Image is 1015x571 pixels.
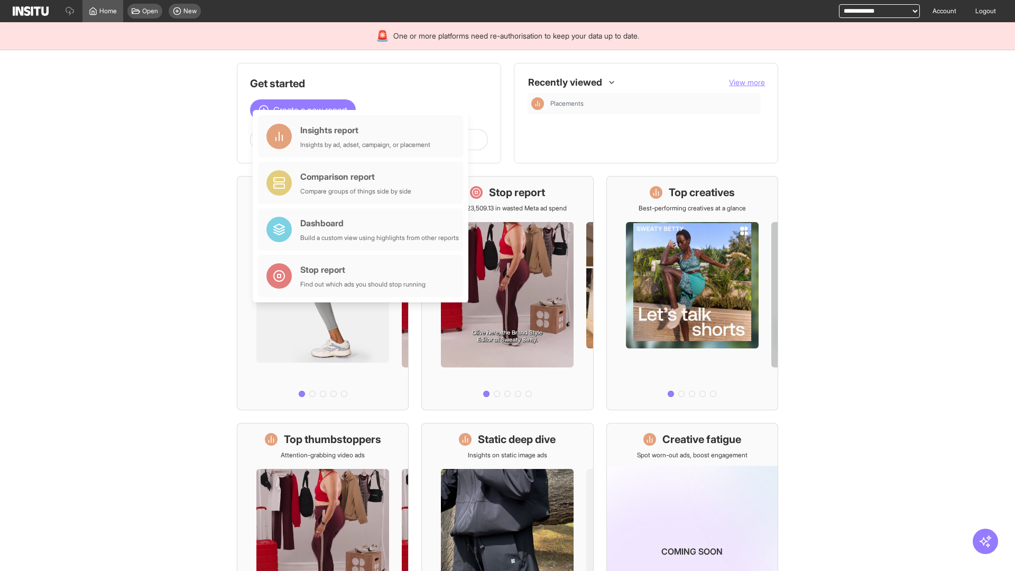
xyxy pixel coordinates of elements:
[13,6,49,16] img: Logo
[300,234,459,242] div: Build a custom view using highlights from other reports
[729,77,765,88] button: View more
[639,204,746,213] p: Best-performing creatives at a glance
[250,99,356,121] button: Create a new report
[250,76,488,91] h1: Get started
[300,187,411,196] div: Compare groups of things side by side
[421,176,593,410] a: Stop reportSave £23,509.13 in wasted Meta ad spend
[300,280,426,289] div: Find out which ads you should stop running
[531,97,544,110] div: Insights
[183,7,197,15] span: New
[393,31,639,41] span: One or more platforms need re-authorisation to keep your data up to date.
[468,451,547,459] p: Insights on static image ads
[550,99,584,108] span: Placements
[729,78,765,87] span: View more
[478,432,556,447] h1: Static deep dive
[142,7,158,15] span: Open
[550,99,756,108] span: Placements
[606,176,778,410] a: Top creativesBest-performing creatives at a glance
[300,141,430,149] div: Insights by ad, adset, campaign, or placement
[300,263,426,276] div: Stop report
[273,104,347,116] span: Create a new report
[300,217,459,229] div: Dashboard
[489,185,545,200] h1: Stop report
[237,176,409,410] a: What's live nowSee all active ads instantly
[99,7,117,15] span: Home
[284,432,381,447] h1: Top thumbstoppers
[448,204,567,213] p: Save £23,509.13 in wasted Meta ad spend
[376,29,389,43] div: 🚨
[669,185,735,200] h1: Top creatives
[300,124,430,136] div: Insights report
[300,170,411,183] div: Comparison report
[281,451,365,459] p: Attention-grabbing video ads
